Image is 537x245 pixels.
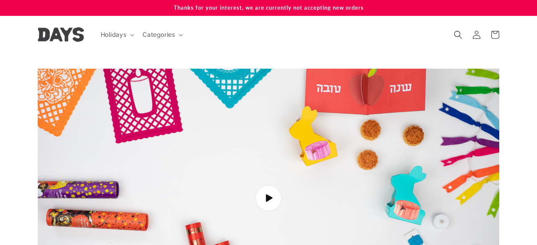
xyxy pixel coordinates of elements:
[449,26,467,44] summary: Search
[101,31,127,39] span: Holidays
[138,26,186,44] summary: Categories
[143,31,175,39] span: Categories
[96,26,138,44] summary: Holidays
[38,27,84,42] img: Days United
